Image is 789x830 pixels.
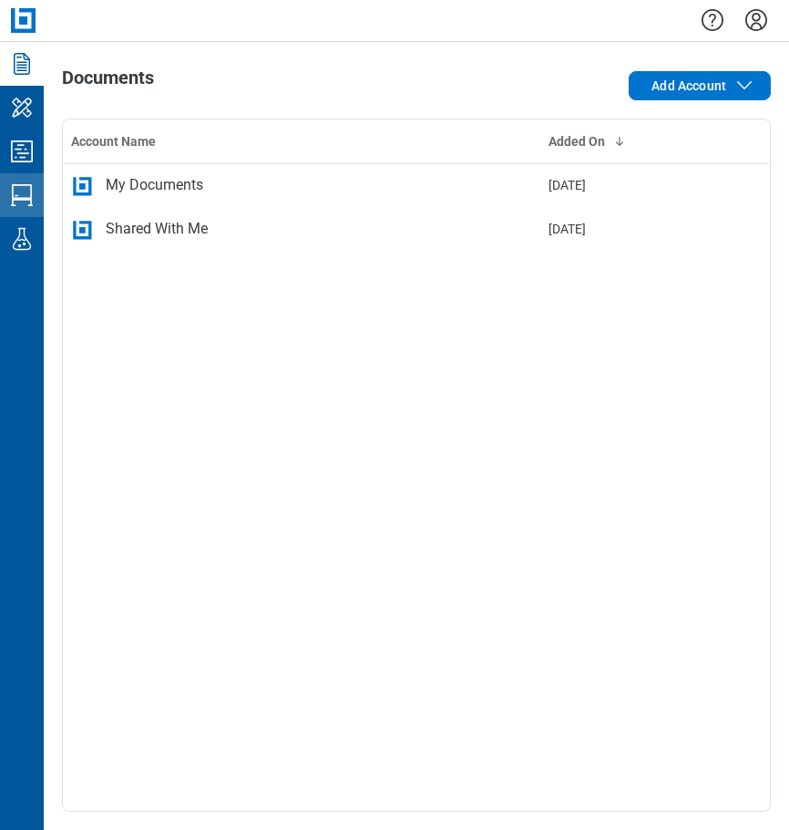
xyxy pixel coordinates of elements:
[62,67,154,97] h1: Documents
[541,163,682,207] td: [DATE]
[541,207,682,251] td: [DATE]
[63,119,770,252] table: bb-data-table
[7,224,36,254] svg: Labs
[7,137,36,166] svg: Studio Projects
[742,5,771,36] button: Settings
[7,49,36,78] svg: Documents
[71,132,534,150] div: Account Name
[651,77,726,95] span: Add Account
[106,218,208,240] div: Shared With Me
[7,93,36,122] svg: My Workspace
[106,174,203,196] div: My Documents
[629,71,771,100] button: Add Account
[548,132,675,150] div: Added On
[7,181,36,210] svg: Studio Sessions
